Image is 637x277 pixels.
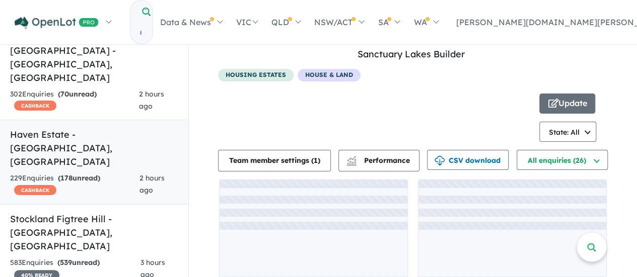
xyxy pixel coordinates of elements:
a: Data & News [153,5,229,40]
h5: Stockland Figtree Hill - [GEOGRAPHIC_DATA] , [GEOGRAPHIC_DATA] [10,212,178,253]
a: SA [371,5,406,40]
strong: ( unread) [57,258,100,267]
img: Openlot PRO Logo White [15,17,99,29]
span: Performance [348,156,410,165]
span: 2 hours ago [139,89,164,111]
strong: ( unread) [58,89,97,99]
span: CASHBACK [14,185,56,195]
button: CSV download [427,150,509,170]
img: download icon [435,156,445,166]
h5: Haven Estate - [GEOGRAPHIC_DATA] , [GEOGRAPHIC_DATA] [10,128,178,168]
span: 1 [314,156,318,165]
a: Sanctuary Lakes Builder [358,48,465,60]
span: 539 [60,258,72,267]
span: 70 [60,89,69,99]
a: QLD [264,5,307,40]
img: bar-chart.svg [346,159,357,165]
div: 229 Enquir ies [10,172,139,197]
span: housing estates [218,69,294,81]
button: All enquiries (26) [517,150,608,170]
span: CASHBACK [14,101,56,111]
a: WA [406,5,445,40]
button: State: All [539,122,596,142]
div: 302 Enquir ies [10,88,139,113]
a: VIC [229,5,264,40]
a: NSW/ACT [307,5,371,40]
input: Try estate name, suburb, builder or developer [130,22,151,44]
span: 178 [60,173,73,182]
button: Team member settings (1) [218,150,331,171]
h5: [PERSON_NAME][GEOGRAPHIC_DATA] - [GEOGRAPHIC_DATA] , [GEOGRAPHIC_DATA] [10,30,178,84]
button: Performance [338,150,419,171]
strong: ( unread) [58,173,100,182]
span: 2 hours ago [139,173,165,195]
button: Update [539,94,595,114]
span: House & Land [298,69,361,81]
img: line-chart.svg [347,156,356,161]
